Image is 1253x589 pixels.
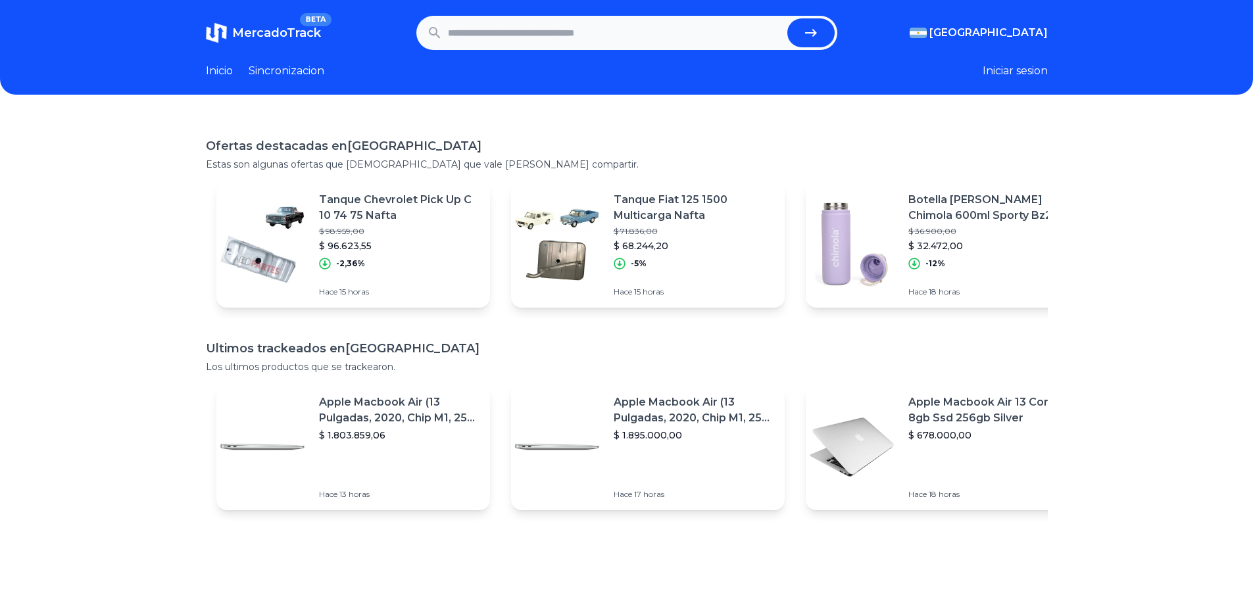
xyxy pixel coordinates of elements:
img: Featured image [216,401,308,493]
p: $ 68.244,20 [614,239,774,252]
p: Hace 13 horas [319,489,479,500]
p: Apple Macbook Air (13 Pulgadas, 2020, Chip M1, 256 Gb De Ssd, 8 Gb De Ram) - Plata [319,394,479,426]
p: Apple Macbook Air 13 Core I5 8gb Ssd 256gb Silver [908,394,1069,426]
h1: Ultimos trackeados en [GEOGRAPHIC_DATA] [206,339,1048,358]
p: -5% [631,258,647,269]
p: $ 32.472,00 [908,239,1069,252]
button: Iniciar sesion [983,63,1048,79]
p: $ 1.895.000,00 [614,429,774,442]
p: Hace 17 horas [614,489,774,500]
p: $ 96.623,55 [319,239,479,252]
p: Estas son algunas ofertas que [DEMOGRAPHIC_DATA] que vale [PERSON_NAME] compartir. [206,158,1048,171]
a: Featured imageApple Macbook Air (13 Pulgadas, 2020, Chip M1, 256 Gb De Ssd, 8 Gb De Ram) - Plata$... [511,384,785,510]
img: Featured image [806,199,898,291]
p: Los ultimos productos que se trackearon. [206,360,1048,373]
p: $ 98.959,00 [319,226,479,237]
p: Tanque Fiat 125 1500 Multicarga Nafta [614,192,774,224]
a: Featured imageBotella [PERSON_NAME] Chimola 600ml Sporty Bz28$ 36.900,00$ 32.472,00-12%Hace 18 horas [806,181,1079,308]
a: Featured imageApple Macbook Air (13 Pulgadas, 2020, Chip M1, 256 Gb De Ssd, 8 Gb De Ram) - Plata$... [216,384,490,510]
p: -2,36% [336,258,365,269]
img: Argentina [910,28,927,38]
p: Hace 18 horas [908,489,1069,500]
p: $ 36.900,00 [908,226,1069,237]
p: Tanque Chevrolet Pick Up C 10 74 75 Nafta [319,192,479,224]
p: Botella [PERSON_NAME] Chimola 600ml Sporty Bz28 [908,192,1069,224]
a: Inicio [206,63,233,79]
p: Hace 18 horas [908,287,1069,297]
p: Hace 15 horas [319,287,479,297]
p: $ 678.000,00 [908,429,1069,442]
span: BETA [300,13,331,26]
a: Sincronizacion [249,63,324,79]
p: Hace 15 horas [614,287,774,297]
img: MercadoTrack [206,22,227,43]
p: -12% [925,258,945,269]
button: [GEOGRAPHIC_DATA] [910,25,1048,41]
img: Featured image [216,199,308,291]
a: Featured imageTanque Fiat 125 1500 Multicarga Nafta$ 71.836,00$ 68.244,20-5%Hace 15 horas [511,181,785,308]
img: Featured image [806,401,898,493]
a: MercadoTrackBETA [206,22,321,43]
a: Featured imageApple Macbook Air 13 Core I5 8gb Ssd 256gb Silver$ 678.000,00Hace 18 horas [806,384,1079,510]
img: Featured image [511,401,603,493]
p: Apple Macbook Air (13 Pulgadas, 2020, Chip M1, 256 Gb De Ssd, 8 Gb De Ram) - Plata [614,394,774,426]
img: Featured image [511,199,603,291]
a: Featured imageTanque Chevrolet Pick Up C 10 74 75 Nafta$ 98.959,00$ 96.623,55-2,36%Hace 15 horas [216,181,490,308]
p: $ 1.803.859,06 [319,429,479,442]
p: $ 71.836,00 [614,226,774,237]
span: MercadoTrack [232,26,321,40]
h1: Ofertas destacadas en [GEOGRAPHIC_DATA] [206,137,1048,155]
span: [GEOGRAPHIC_DATA] [929,25,1048,41]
